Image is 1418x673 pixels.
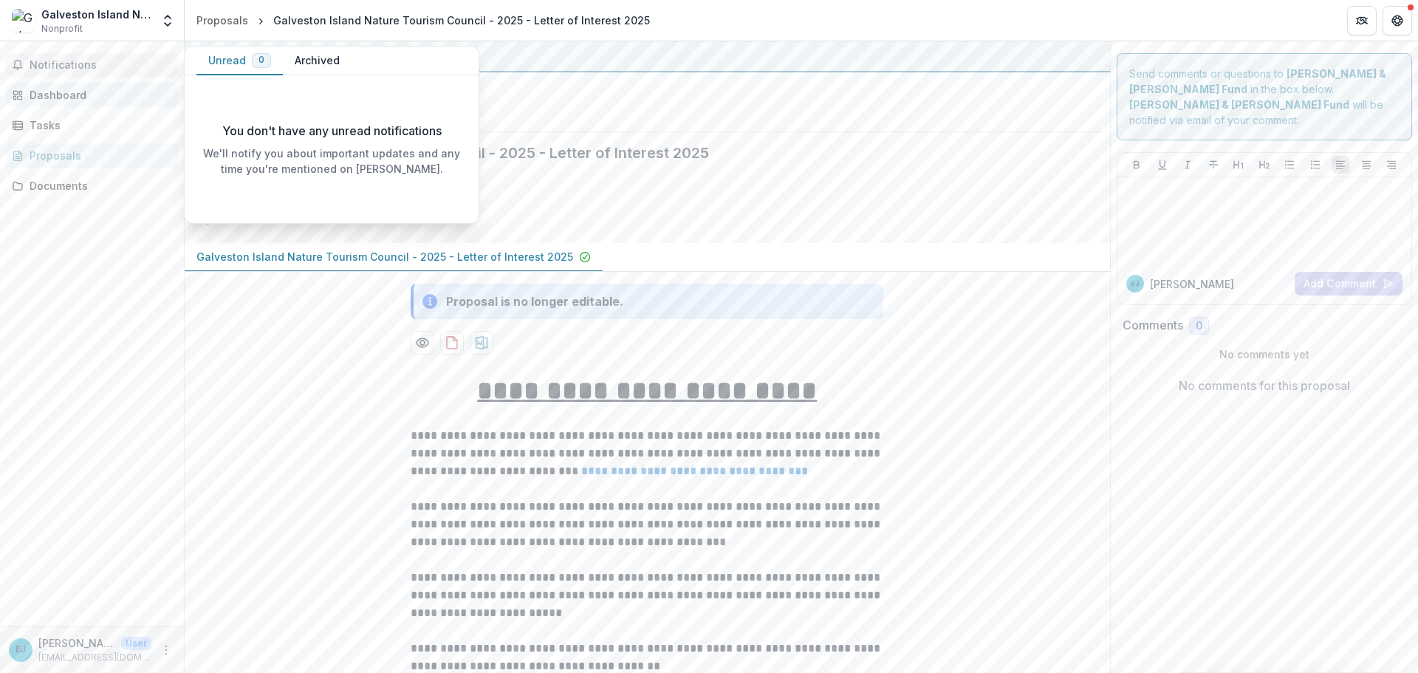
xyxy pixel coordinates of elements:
div: Eowyn Johnson [16,645,26,655]
span: 0 [258,55,264,65]
button: Open entity switcher [157,6,178,35]
div: Dashboard [30,87,166,103]
button: Bullet List [1281,156,1298,174]
a: Documents [6,174,178,198]
p: [PERSON_NAME] [38,635,115,651]
p: You don't have any unread notifications [222,122,442,140]
p: We'll notify you about important updates and any time you're mentioned on [PERSON_NAME]. [196,146,467,177]
img: Galveston Island Nature Tourism Council [12,9,35,33]
a: Dashboard [6,83,178,107]
button: Align Right [1383,156,1400,174]
button: Notifications [6,53,178,77]
div: Documents [30,178,166,194]
strong: [PERSON_NAME] & [PERSON_NAME] Fund [1129,98,1349,111]
span: Nonprofit [41,22,83,35]
div: Galveston Island Nature Tourism Council - 2025 - Letter of Interest 2025 [273,13,650,28]
p: No comments yet [1123,346,1407,362]
div: [PERSON_NAME] & [PERSON_NAME] Fund [196,47,1098,65]
span: Notifications [30,59,172,72]
button: Partners [1347,6,1377,35]
div: Tasks [30,117,166,133]
button: Italicize [1179,156,1196,174]
p: No comments for this proposal [1179,377,1350,394]
p: [EMAIL_ADDRESS][DOMAIN_NAME] [38,651,151,664]
button: Add Comment [1295,272,1402,295]
p: Galveston Island Nature Tourism Council - 2025 - Letter of Interest 2025 [196,249,573,264]
div: Proposal is no longer editable. [446,293,623,310]
a: Tasks [6,113,178,137]
nav: breadcrumb [191,10,656,31]
button: Align Left [1332,156,1349,174]
button: Unread [196,47,283,75]
button: Get Help [1383,6,1412,35]
button: Archived [283,47,352,75]
span: 0 [1196,320,1202,332]
p: User [121,637,151,650]
button: More [157,641,175,659]
div: Send comments or questions to in the box below. will be notified via email of your comment. [1117,53,1413,140]
h2: Comments [1123,318,1183,332]
h2: Galveston Island Nature Tourism Council - 2025 - Letter of Interest 2025 [196,144,1075,162]
button: Underline [1154,156,1171,174]
button: Preview a22be85a-1f9d-4be6-9197-6e294a547451-0.pdf [411,331,434,355]
button: download-proposal [440,331,464,355]
a: Proposals [191,10,254,31]
button: Heading 1 [1230,156,1247,174]
a: Proposals [6,143,178,168]
button: Heading 2 [1256,156,1273,174]
button: Align Center [1357,156,1375,174]
button: Ordered List [1306,156,1324,174]
div: Proposals [196,13,248,28]
div: Galveston Island Nature Tourism Council [41,7,151,22]
div: Eowyn Johnson [1131,280,1140,287]
button: Strike [1205,156,1222,174]
p: [PERSON_NAME] [1150,276,1234,292]
button: download-proposal [470,331,493,355]
div: Proposals [30,148,166,163]
button: Bold [1128,156,1145,174]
